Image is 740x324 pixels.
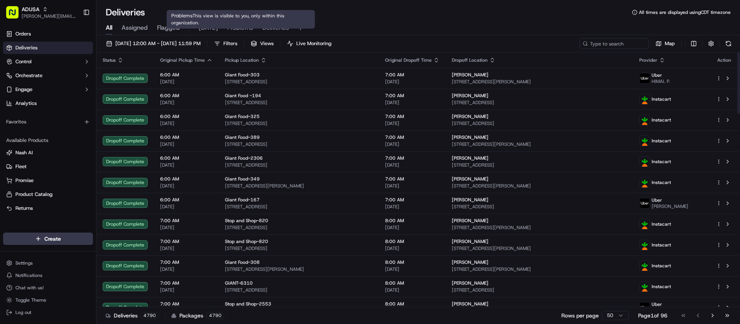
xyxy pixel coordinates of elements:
button: Orchestrate [3,69,93,82]
span: Map [665,40,675,47]
button: Create [3,233,93,245]
div: 4790 [141,312,159,319]
span: [PERSON_NAME] [452,155,488,161]
span: [PERSON_NAME] [452,93,488,99]
div: Favorites [3,116,93,128]
span: Create [44,235,61,243]
span: Instacart [652,179,671,186]
span: [DATE] [160,245,213,251]
img: profile_uber_ahold_partner.png [640,302,650,312]
button: Control [3,56,93,68]
div: Action [716,57,732,63]
span: Live Monitoring [296,40,331,47]
span: Uber [652,197,662,203]
span: [DATE] [160,79,213,85]
button: Live Monitoring [284,38,335,49]
div: 4790 [206,312,224,319]
span: Orders [15,30,31,37]
span: Dropoff Location [452,57,488,63]
span: Instacart [652,221,671,227]
span: [DATE] [160,224,213,231]
span: [STREET_ADDRESS][PERSON_NAME] [452,224,627,231]
a: 💻API Documentation [62,109,127,123]
button: Chat with us! [3,282,93,293]
div: Page 1 of 96 [638,312,667,319]
span: [PERSON_NAME] [452,301,488,307]
img: profile_instacart_ahold_partner.png [640,157,650,167]
span: [PERSON_NAME] [452,176,488,182]
button: Product Catalog [3,188,93,201]
span: [PERSON_NAME] [452,280,488,286]
button: Map [652,38,678,49]
span: Instacart [652,138,671,144]
a: Nash AI [6,149,90,156]
span: [DATE] [160,100,213,106]
button: Engage [3,83,93,96]
span: Instacart [652,242,671,248]
span: Instacart [652,159,671,165]
button: Fleet [3,160,93,173]
input: Got a question? Start typing here... [20,50,139,58]
span: 6:00 AM [160,72,213,78]
span: Analytics [15,100,37,107]
span: Fleet [15,163,27,170]
button: Start new chat [131,76,140,85]
span: 7:00 AM [385,93,439,99]
span: [DATE] [160,162,213,168]
span: 7:00 AM [160,218,213,224]
span: 6:00 AM [160,176,213,182]
span: [STREET_ADDRESS] [225,245,373,251]
span: Orchestrate [15,72,42,79]
div: Packages [171,312,224,319]
span: API Documentation [73,112,124,120]
span: [STREET_ADDRESS][PERSON_NAME] [452,79,627,85]
span: 8:00 AM [385,218,439,224]
div: Start new chat [26,74,127,81]
a: Fleet [6,163,90,170]
span: Provider [639,57,657,63]
img: profile_uber_ahold_partner.png [640,198,650,208]
span: [STREET_ADDRESS][PERSON_NAME] [452,141,627,147]
span: Settings [15,260,33,266]
button: Toggle Theme [3,295,93,305]
div: Problems [167,10,315,29]
a: Returns [6,205,90,212]
span: All times are displayed using CDT timezone [639,9,731,15]
button: ADUSA[PERSON_NAME][EMAIL_ADDRESS][PERSON_NAME][DOMAIN_NAME] [3,3,80,22]
span: Original Pickup Time [160,57,205,63]
span: Stop and Shop-820 [225,238,268,245]
button: Notifications [3,270,93,281]
span: Giant Food-325 [225,113,260,120]
button: Filters [211,38,241,49]
span: 8:00 AM [385,259,439,265]
span: [PERSON_NAME] [452,259,488,265]
span: Pylon [77,131,93,137]
button: Refresh [723,38,734,49]
a: Deliveries [3,42,93,54]
span: [DATE] [385,162,439,168]
a: Powered byPylon [54,130,93,137]
span: 6:00 AM [160,197,213,203]
span: Giant Food-308 [225,259,260,265]
h1: Deliveries [106,6,145,19]
span: 7:00 AM [160,301,213,307]
span: Assigned [122,23,148,32]
span: [STREET_ADDRESS] [225,141,373,147]
span: [STREET_ADDRESS][PERSON_NAME] [452,266,627,272]
span: Giant Food-349 [225,176,260,182]
img: profile_instacart_ahold_partner.png [640,115,650,125]
span: Deliveries [15,44,37,51]
span: 8:00 AM [385,280,439,286]
span: [DATE] [160,266,213,272]
span: [DATE] [160,287,213,293]
span: GIANT-6310 [225,280,253,286]
span: Engage [15,86,32,93]
span: [DATE] [385,287,439,293]
a: Promise [6,177,90,184]
span: [DATE] [160,141,213,147]
span: 6:00 AM [160,93,213,99]
a: Product Catalog [6,191,90,198]
button: ADUSA [22,5,39,13]
span: Log out [15,309,31,316]
span: [STREET_ADDRESS] [452,204,627,210]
